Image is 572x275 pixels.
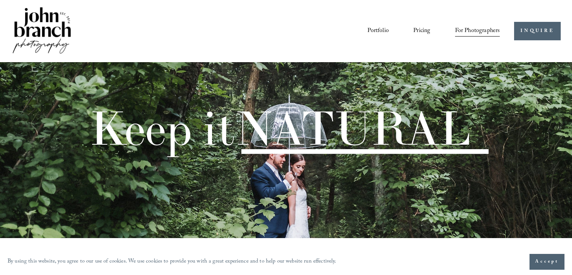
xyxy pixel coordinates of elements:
[455,25,500,38] a: folder dropdown
[235,98,470,157] span: NATURAL
[367,25,388,38] a: Portfolio
[8,257,337,267] p: By using this website, you agree to our use of cookies. We use cookies to provide you with a grea...
[514,22,560,40] a: INQUIRE
[455,25,500,37] span: For Photographers
[413,25,430,38] a: Pricing
[535,258,559,266] span: Accept
[11,6,72,57] img: John Branch IV Photography
[530,254,564,270] button: Accept
[89,105,470,152] h1: Keep it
